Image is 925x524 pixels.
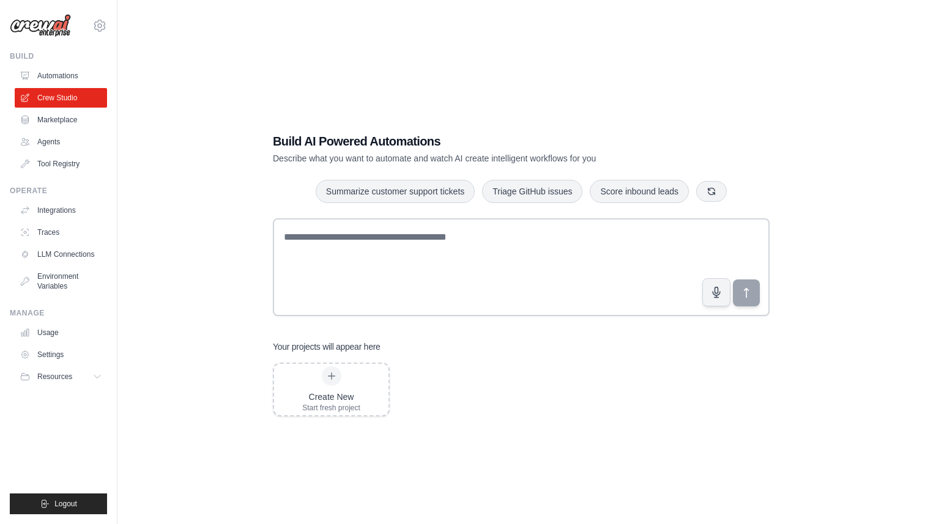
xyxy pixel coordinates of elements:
[15,154,107,174] a: Tool Registry
[482,180,582,203] button: Triage GitHub issues
[15,132,107,152] a: Agents
[10,493,107,514] button: Logout
[15,245,107,264] a: LLM Connections
[702,278,730,306] button: Click to speak your automation idea
[15,367,107,386] button: Resources
[10,51,107,61] div: Build
[273,133,684,150] h1: Build AI Powered Automations
[273,152,684,164] p: Describe what you want to automate and watch AI create intelligent workflows for you
[15,66,107,86] a: Automations
[15,323,107,342] a: Usage
[302,403,360,413] div: Start fresh project
[54,499,77,509] span: Logout
[37,372,72,382] span: Resources
[15,345,107,364] a: Settings
[590,180,689,203] button: Score inbound leads
[302,391,360,403] div: Create New
[10,186,107,196] div: Operate
[696,181,727,202] button: Get new suggestions
[15,267,107,296] a: Environment Variables
[15,110,107,130] a: Marketplace
[10,14,71,37] img: Logo
[15,88,107,108] a: Crew Studio
[15,201,107,220] a: Integrations
[10,308,107,318] div: Manage
[273,341,381,353] h3: Your projects will appear here
[15,223,107,242] a: Traces
[316,180,475,203] button: Summarize customer support tickets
